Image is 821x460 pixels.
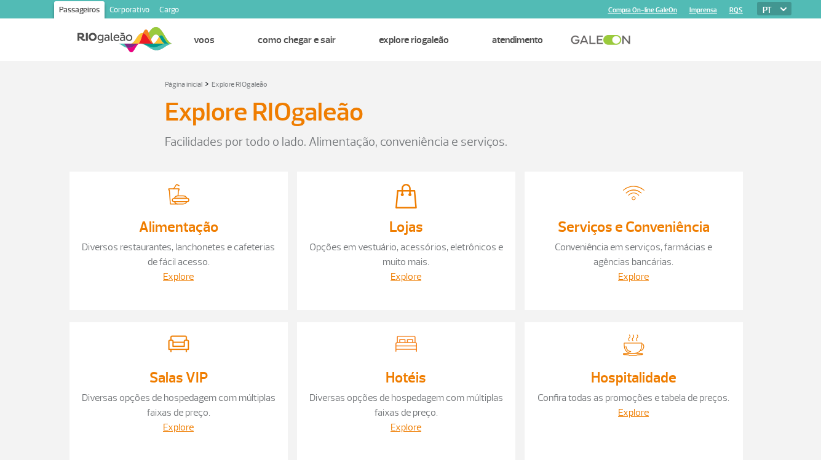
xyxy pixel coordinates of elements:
[139,218,218,236] a: Alimentação
[165,133,657,151] p: Facilidades por todo o lado. Alimentação, conveniência e serviços.
[689,6,717,14] a: Imprensa
[258,34,336,46] a: Como chegar e sair
[105,1,154,21] a: Corporativo
[82,241,275,268] a: Diversos restaurantes, lanchonetes e cafeterias de fácil acesso.
[149,368,208,387] a: Salas VIP
[391,421,421,434] a: Explore
[537,392,729,404] a: Confira todas as promoções e tabela de preços.
[555,241,712,268] a: Conveniência em serviços, farmácias e agências bancárias.
[154,1,184,21] a: Cargo
[591,368,676,387] a: Hospitalidade
[205,76,209,90] a: >
[492,34,543,46] a: Atendimento
[194,34,215,46] a: Voos
[163,421,194,434] a: Explore
[212,80,268,89] a: Explore RIOgaleão
[389,218,423,236] a: Lojas
[379,34,449,46] a: Explore RIOgaleão
[165,97,363,128] h3: Explore RIOgaleão
[391,271,421,283] a: Explore
[558,218,710,236] a: Serviços e Conveniência
[163,271,194,283] a: Explore
[82,392,276,419] a: Diversas opções de hospedagem com múltiplas faixas de preço.
[386,368,426,387] a: Hotéis
[309,392,503,419] a: Diversas opções de hospedagem com múltiplas faixas de preço.
[608,6,677,14] a: Compra On-line GaleOn
[618,406,649,419] a: Explore
[618,271,649,283] a: Explore
[54,1,105,21] a: Passageiros
[165,80,202,89] a: Página inicial
[309,241,503,268] a: Opções em vestuário, acessórios, eletrônicos e muito mais.
[729,6,743,14] a: RQS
